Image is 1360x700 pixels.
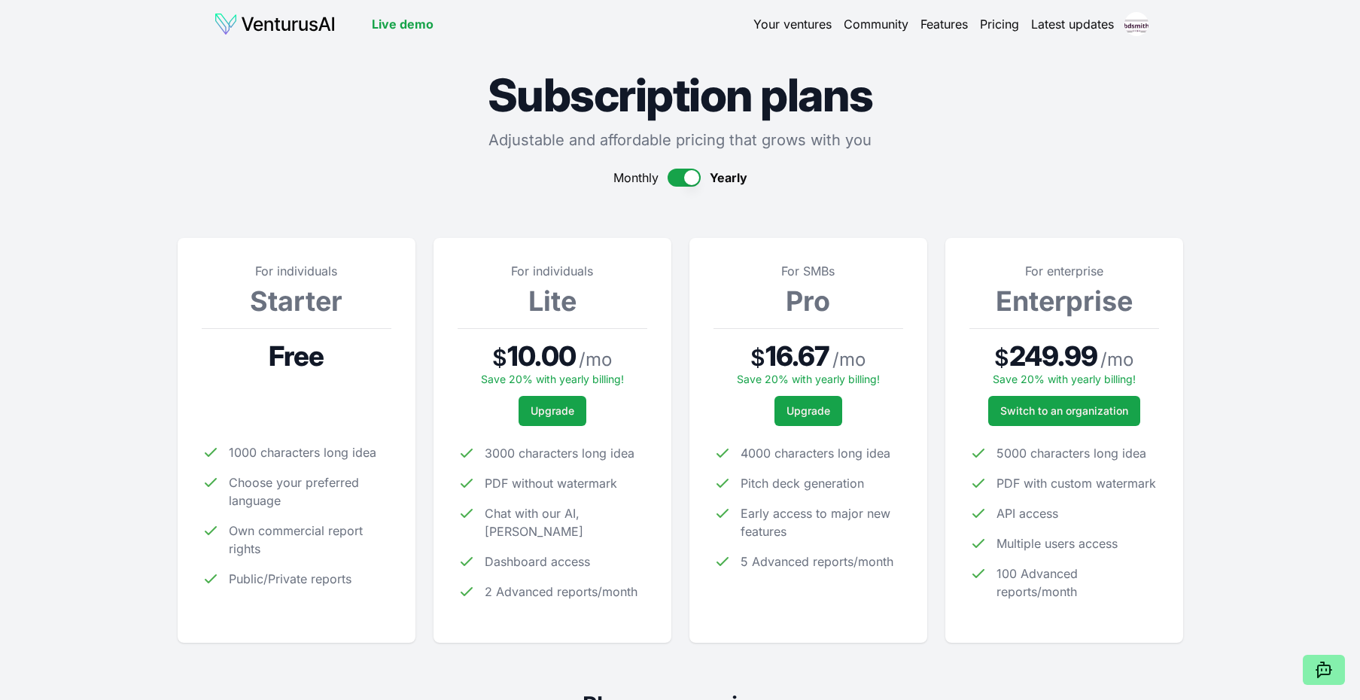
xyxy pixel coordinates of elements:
[996,444,1146,462] span: 5000 characters long idea
[229,443,376,461] span: 1000 characters long idea
[372,15,434,33] a: Live demo
[481,373,624,385] span: Save 20% with yearly billing!
[996,565,1159,601] span: 100 Advanced reports/month
[713,286,903,316] h3: Pro
[980,15,1019,33] a: Pricing
[229,522,391,558] span: Own commercial report rights
[458,262,647,280] p: For individuals
[737,373,880,385] span: Save 20% with yearly billing!
[741,444,890,462] span: 4000 characters long idea
[202,262,391,280] p: For individuals
[741,504,903,540] span: Early access to major new features
[996,504,1058,522] span: API access
[1100,348,1133,372] span: / mo
[229,473,391,510] span: Choose your preferred language
[178,72,1183,117] h1: Subscription plans
[485,504,647,540] span: Chat with our AI, [PERSON_NAME]
[485,444,634,462] span: 3000 characters long idea
[202,286,391,316] h3: Starter
[988,396,1140,426] a: Switch to an organization
[269,341,324,371] span: Free
[969,262,1159,280] p: For enterprise
[519,396,586,426] button: Upgrade
[214,12,336,36] img: logo
[774,396,842,426] button: Upgrade
[1009,341,1097,371] span: 249.99
[229,570,351,588] span: Public/Private reports
[765,341,830,371] span: 16.67
[969,286,1159,316] h3: Enterprise
[832,348,866,372] span: / mo
[741,474,864,492] span: Pitch deck generation
[996,474,1156,492] span: PDF with custom watermark
[485,583,637,601] span: 2 Advanced reports/month
[613,169,659,187] span: Monthly
[710,169,747,187] span: Yearly
[485,552,590,571] span: Dashboard access
[844,15,908,33] a: Community
[492,344,507,371] span: $
[1124,12,1149,36] img: ACg8ocJ679U6veoIuUakVJsInCsKl8IJDmQ88ghNX-4FO5rk6EM=s96-c
[994,344,1009,371] span: $
[753,15,832,33] a: Your ventures
[993,373,1136,385] span: Save 20% with yearly billing!
[750,344,765,371] span: $
[485,474,617,492] span: PDF without watermark
[713,262,903,280] p: For SMBs
[178,129,1183,151] p: Adjustable and affordable pricing that grows with you
[507,341,576,371] span: 10.00
[458,286,647,316] h3: Lite
[741,552,893,571] span: 5 Advanced reports/month
[996,534,1118,552] span: Multiple users access
[920,15,968,33] a: Features
[579,348,612,372] span: / mo
[1031,15,1114,33] a: Latest updates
